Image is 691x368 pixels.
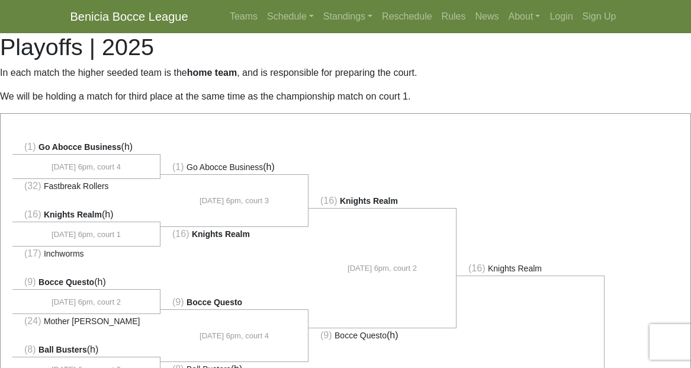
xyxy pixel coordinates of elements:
[468,263,485,273] span: (16)
[225,5,262,28] a: Teams
[12,275,160,290] li: (h)
[320,196,337,206] span: (16)
[187,297,242,307] span: Bocce Questo
[70,5,188,28] a: Benicia Bocce League
[172,162,184,172] span: (1)
[578,5,621,28] a: Sign Up
[200,330,269,342] span: [DATE] 6pm, court 4
[320,330,332,340] span: (9)
[262,5,319,28] a: Schedule
[44,210,102,219] span: Knights Realm
[187,162,263,172] span: Go Abocce Business
[437,5,471,28] a: Rules
[319,5,377,28] a: Standings
[44,249,84,258] span: Inchworms
[348,263,417,274] span: [DATE] 6pm, court 2
[12,207,160,222] li: (h)
[12,140,160,155] li: (h)
[38,345,87,354] span: Ball Busters
[172,229,189,239] span: (16)
[488,264,542,273] span: Knights Realm
[340,196,398,206] span: Knights Realm
[24,316,41,326] span: (24)
[24,181,41,191] span: (32)
[24,344,36,354] span: (8)
[52,229,121,241] span: [DATE] 6pm, court 1
[187,68,237,78] strong: home team
[172,297,184,307] span: (9)
[200,195,269,207] span: [DATE] 6pm, court 3
[44,181,109,191] span: Fastbreak Rollers
[52,161,121,173] span: [DATE] 6pm, court 4
[52,296,121,308] span: [DATE] 6pm, court 2
[38,277,94,287] span: Bocce Questo
[24,277,36,287] span: (9)
[24,248,41,258] span: (17)
[44,316,140,326] span: Mother [PERSON_NAME]
[12,343,160,357] li: (h)
[471,5,504,28] a: News
[24,142,36,152] span: (1)
[377,5,437,28] a: Reschedule
[308,328,457,343] li: (h)
[38,142,121,152] span: Go Abocce Business
[192,229,250,239] span: Knights Realm
[545,5,577,28] a: Login
[24,209,41,219] span: (16)
[335,331,387,340] span: Bocce Questo
[504,5,545,28] a: About
[160,160,308,175] li: (h)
